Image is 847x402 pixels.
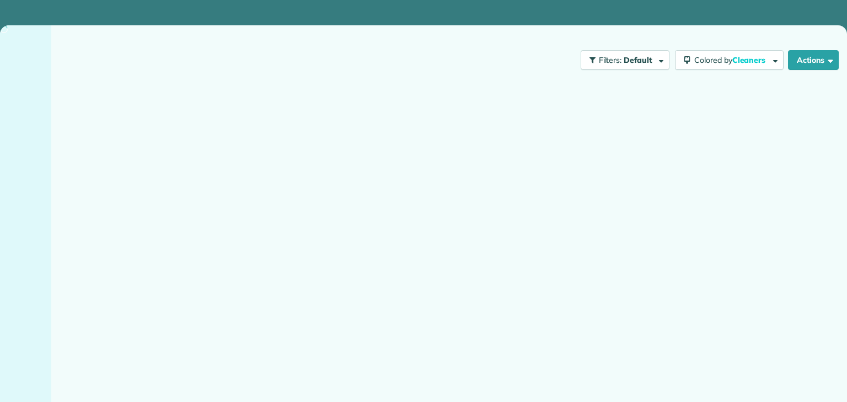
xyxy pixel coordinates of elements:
[581,50,669,70] button: Filters: Default
[575,50,669,70] a: Filters: Default
[694,55,769,65] span: Colored by
[624,55,653,65] span: Default
[675,50,784,70] button: Colored byCleaners
[599,55,622,65] span: Filters:
[788,50,839,70] button: Actions
[732,55,768,65] span: Cleaners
